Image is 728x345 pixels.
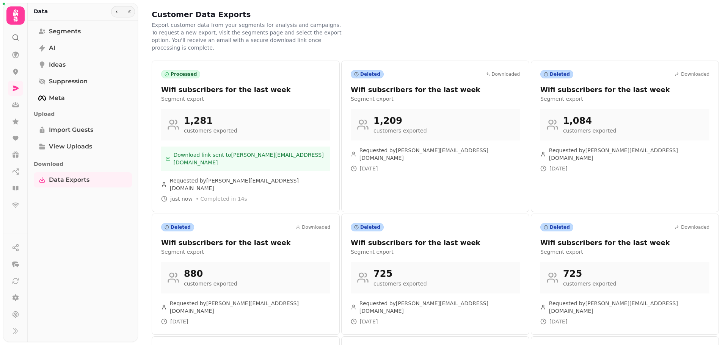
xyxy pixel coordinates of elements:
[49,125,93,134] span: Import Guests
[549,300,709,315] span: Requested by [PERSON_NAME][EMAIL_ADDRESS][DOMAIN_NAME]
[540,70,573,78] div: Deleted
[360,165,378,172] span: [DATE]
[563,115,617,127] div: 1,084
[34,122,132,137] a: Import Guests
[34,41,132,56] a: AI
[351,223,384,231] div: Deleted
[49,175,89,184] span: Data Exports
[49,94,65,103] span: Meta
[184,268,237,280] div: 880
[28,21,138,342] nav: Tabs
[161,237,330,248] span: Wifi subscribers for the last week
[563,268,617,280] div: 725
[549,165,567,172] span: [DATE]
[34,157,132,171] p: Download
[184,127,237,134] div: customers exported
[373,280,427,287] div: customers exported
[34,24,132,39] a: Segments
[351,95,520,103] span: Segment export
[351,70,384,78] div: Deleted
[351,84,520,95] span: Wifi subscribers for the last week
[540,248,709,256] span: Segment export
[540,237,709,248] span: Wifi subscribers for the last week
[196,195,247,203] span: • Completed in 14 s
[351,248,520,256] span: Segment export
[675,71,709,77] div: Downloaded
[359,147,520,162] span: Requested by [PERSON_NAME][EMAIL_ADDRESS][DOMAIN_NAME]
[34,172,132,187] a: Data Exports
[373,115,427,127] div: 1,209
[161,70,200,78] div: Processed
[360,318,378,325] span: [DATE]
[359,300,520,315] span: Requested by [PERSON_NAME][EMAIL_ADDRESS][DOMAIN_NAME]
[34,107,132,121] p: Upload
[174,151,326,166] span: Download link sent to [PERSON_NAME][EMAIL_ADDRESS][DOMAIN_NAME]
[675,224,709,230] div: Downloaded
[170,300,330,315] span: Requested by [PERSON_NAME][EMAIL_ADDRESS][DOMAIN_NAME]
[485,71,520,77] div: Downloaded
[161,84,330,95] span: Wifi subscribers for the last week
[373,268,427,280] div: 725
[549,318,567,325] span: [DATE]
[296,224,330,230] div: Downloaded
[152,21,346,52] p: Export customer data from your segments for analysis and campaigns. To request a new export, visi...
[184,280,237,287] div: customers exported
[49,27,81,36] span: Segments
[49,77,88,86] span: Suppression
[34,91,132,106] a: Meta
[49,44,55,53] span: AI
[34,139,132,154] a: View Uploads
[170,318,188,325] span: [DATE]
[563,127,617,134] div: customers exported
[49,142,92,151] span: View Uploads
[351,237,520,248] span: Wifi subscribers for the last week
[161,95,330,103] span: Segment export
[373,127,427,134] div: customers exported
[34,74,132,89] a: Suppression
[563,280,617,287] div: customers exported
[34,8,48,15] h2: Data
[184,115,237,127] div: 1,281
[540,223,573,231] div: Deleted
[540,84,709,95] span: Wifi subscribers for the last week
[34,57,132,72] a: Ideas
[170,177,330,192] span: Requested by [PERSON_NAME][EMAIL_ADDRESS][DOMAIN_NAME]
[152,9,297,20] h2: Customer Data Exports
[549,147,709,162] span: Requested by [PERSON_NAME][EMAIL_ADDRESS][DOMAIN_NAME]
[161,223,194,231] div: Deleted
[540,95,709,103] span: Segment export
[49,60,66,69] span: Ideas
[161,248,330,256] span: Segment export
[170,195,193,203] span: just now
